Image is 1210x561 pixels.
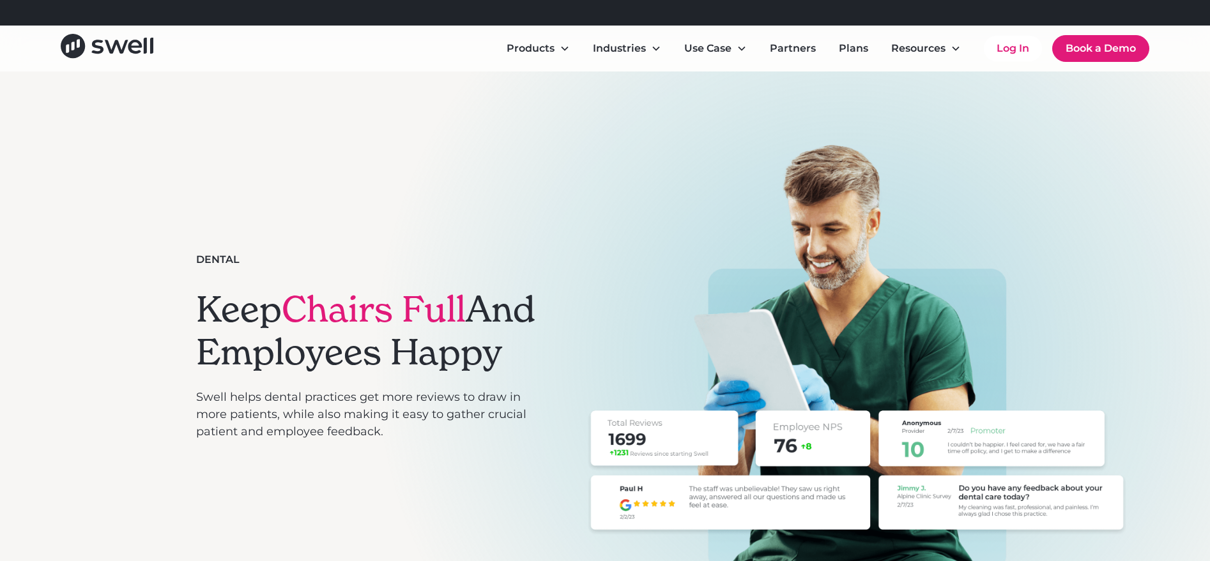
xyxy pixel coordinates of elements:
[196,288,540,373] h1: Keep And Employees Happy
[984,36,1042,61] a: Log In
[507,41,555,56] div: Products
[674,36,757,61] div: Use Case
[829,36,878,61] a: Plans
[760,36,826,61] a: Partners
[891,41,946,56] div: Resources
[593,41,646,56] div: Industries
[684,41,731,56] div: Use Case
[583,36,671,61] div: Industries
[196,389,540,440] p: Swell helps dental practices get more reviews to draw in more patients, while also making it easy...
[196,252,240,267] div: Dental
[496,36,580,61] div: Products
[1052,35,1149,62] a: Book a Demo
[282,287,466,332] span: Chairs Full
[61,34,153,63] a: home
[881,36,971,61] div: Resources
